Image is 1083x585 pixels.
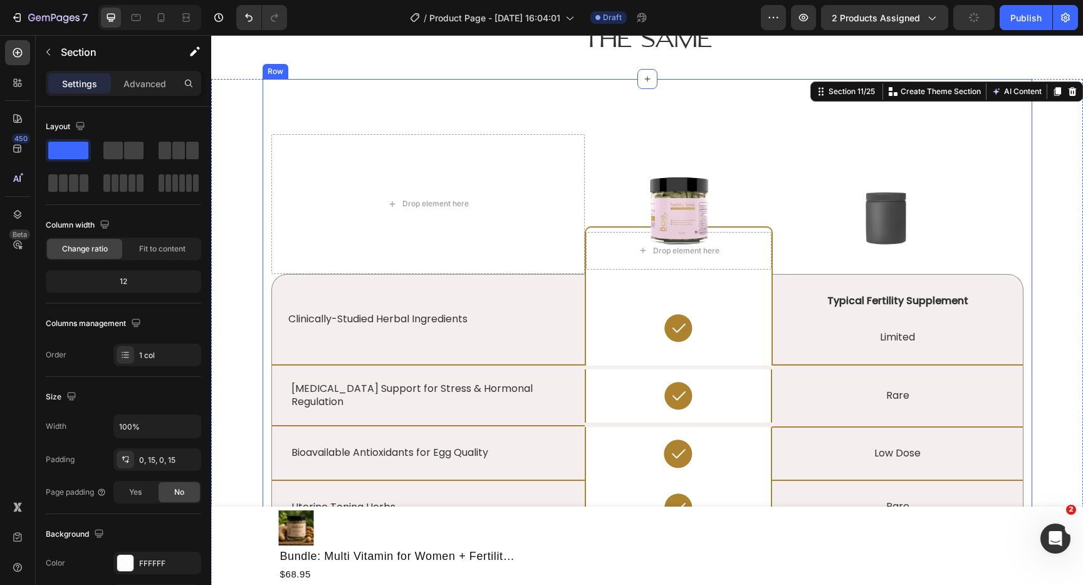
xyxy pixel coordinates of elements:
div: Size [46,389,79,406]
p: Rare [563,352,810,370]
span: Product Page - [DATE] 16:04:01 [429,11,560,24]
div: Row [54,31,75,42]
span: Limited [669,295,704,309]
div: Layout [46,119,88,135]
strong: Typical Fertility Supplement [616,258,757,273]
p: Bioavailable Antioxidants for Egg Quality [80,411,369,424]
div: Background Image [61,446,374,499]
div: Beta [9,229,30,240]
div: 450 [12,134,30,144]
span: Draft [603,12,622,23]
div: Page padding [46,487,107,498]
div: 12 [48,273,199,290]
s: consectetur adipiscing [404,48,652,75]
span: Fit to content [139,243,186,255]
img: gempages_546849769171977458-f151a081-e947-40fb-b878-aab7a096dc04.svg [451,403,483,435]
input: Auto [114,415,201,438]
div: Background Image [562,330,811,392]
iframe: Design area [211,35,1083,585]
div: Background Image [61,391,374,445]
p: 7 [82,10,88,25]
p: Rare [563,463,810,481]
img: gempages_546849769171977458-f151a081-e947-40fb-b878-aab7a096dc04.svg [451,277,483,309]
p: Create Theme Section [689,51,770,62]
span: / [424,11,427,24]
iframe: Intercom live chat [1040,524,1070,554]
p: Advanced [123,77,166,90]
button: 2 products assigned [821,5,948,30]
div: Section 11/25 [615,51,666,62]
img: gempages_546849769171977458-f151a081-e947-40fb-b878-aab7a096dc04.svg [451,345,483,377]
p: Settings [62,77,97,90]
div: Padding [46,454,75,465]
div: Background [46,526,107,543]
div: Background Image [562,240,812,329]
div: Publish [1010,11,1042,24]
p: Uterine Toning Herbs [80,466,354,479]
span: 2 products assigned [832,11,920,24]
span: Change ratio [62,243,108,255]
div: Undo/Redo [236,5,287,30]
div: 0, 15, 0, 15 [139,455,198,466]
img: gempages_546849769171977458-181009d9-3e5b-43ab-ad8c-7bc38c3c29a2.png [593,155,758,211]
div: 1 col [139,350,198,361]
button: AI Content [778,49,833,64]
span: 2 [1066,505,1076,515]
div: Order [46,349,66,361]
div: FFFFFF [139,558,198,569]
p: Section [61,45,164,60]
p: Clinically-Studied Herbal Ingredients [77,278,357,291]
div: Column width [46,217,112,234]
div: Width [46,421,66,432]
div: Color [46,557,65,569]
button: Publish [1000,5,1052,30]
p: Low Dose [563,409,810,428]
div: Columns management [46,315,144,332]
button: 7 [5,5,93,30]
div: Drop element here [191,164,258,174]
img: gempages_546849769171977458-2cd7c403-f0e0-425b-8281-6104f1aa5f17.png [426,137,508,219]
p: [MEDICAL_DATA] Support for Stress & Hormonal Regulation [80,347,369,374]
img: gempages_546849769171977458-f151a081-e947-40fb-b878-aab7a096dc04.svg [451,456,483,488]
div: Background Image [61,240,374,329]
span: No [174,487,184,498]
span: Yes [129,487,142,498]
